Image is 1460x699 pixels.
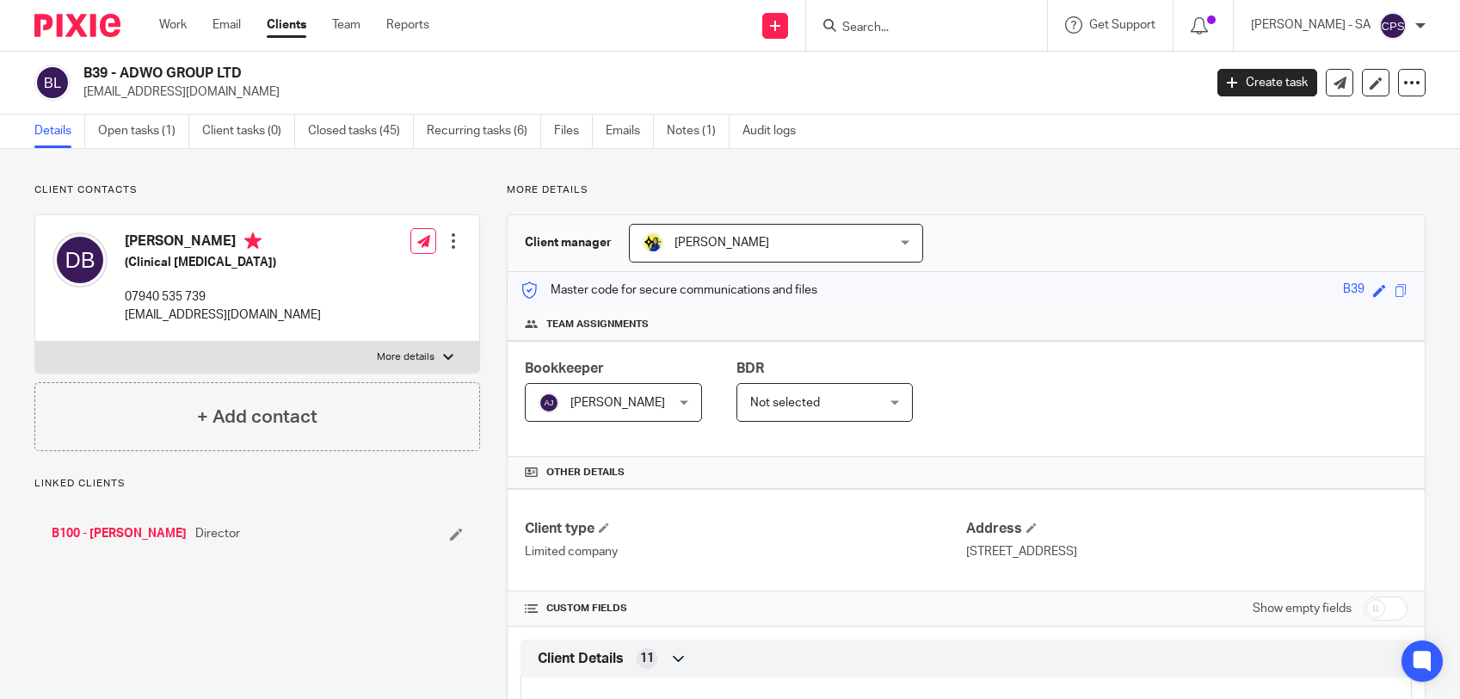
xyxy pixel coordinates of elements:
[606,114,654,148] a: Emails
[750,397,820,409] span: Not selected
[308,114,414,148] a: Closed tasks (45)
[34,14,120,37] img: Pixie
[332,16,360,34] a: Team
[546,466,625,479] span: Other details
[267,16,306,34] a: Clients
[125,288,321,306] p: 07940 535 739
[966,543,1408,560] p: [STREET_ADDRESS]
[427,114,541,148] a: Recurring tasks (6)
[554,114,593,148] a: Files
[538,650,624,668] span: Client Details
[539,393,559,413] img: svg%3E
[52,232,108,288] img: svg%3E
[1253,600,1352,617] label: Show empty fields
[195,525,240,542] span: Director
[34,65,71,101] img: svg%3E
[83,65,970,83] h2: B39 - ADWO GROUP LTD
[83,84,1192,101] p: [EMAIL_ADDRESS][DOMAIN_NAME]
[1251,16,1371,34] p: [PERSON_NAME] - SA
[546,318,649,331] span: Team assignments
[1217,69,1317,96] a: Create task
[377,350,434,364] p: More details
[841,21,995,36] input: Search
[125,306,321,324] p: [EMAIL_ADDRESS][DOMAIN_NAME]
[213,16,241,34] a: Email
[386,16,429,34] a: Reports
[736,362,764,375] span: BDR
[34,183,480,197] p: Client contacts
[525,543,966,560] p: Limited company
[640,650,654,667] span: 11
[244,232,262,250] i: Primary
[34,477,480,491] p: Linked clients
[1089,19,1155,31] span: Get Support
[525,602,966,615] h4: CUSTOM FIELDS
[125,254,321,271] h5: (Clinical [MEDICAL_DATA])
[675,237,769,249] span: [PERSON_NAME]
[525,234,612,251] h3: Client manager
[667,114,730,148] a: Notes (1)
[570,397,665,409] span: [PERSON_NAME]
[159,16,187,34] a: Work
[507,183,1426,197] p: More details
[525,520,966,538] h4: Client type
[197,404,317,430] h4: + Add contact
[1379,12,1407,40] img: svg%3E
[202,114,295,148] a: Client tasks (0)
[52,525,187,542] a: B100 - [PERSON_NAME]
[525,362,604,375] span: Bookkeeper
[1343,281,1365,300] div: B39
[966,520,1408,538] h4: Address
[742,114,809,148] a: Audit logs
[643,232,663,253] img: Bobo-Starbridge%201.jpg
[34,114,85,148] a: Details
[98,114,189,148] a: Open tasks (1)
[521,281,817,299] p: Master code for secure communications and files
[125,232,321,254] h4: [PERSON_NAME]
